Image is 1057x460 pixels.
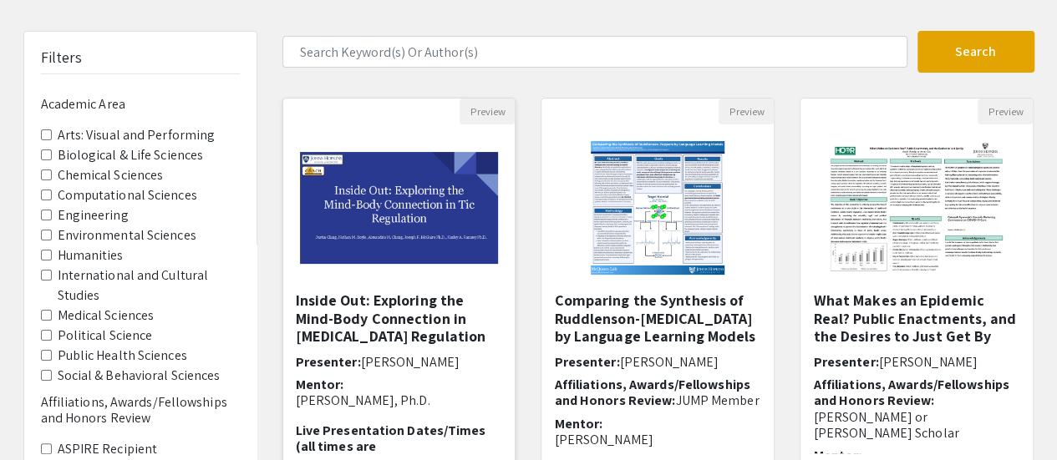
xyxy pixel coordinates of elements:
h6: Presenter: [813,354,1020,370]
label: Biological & Life Sciences [58,145,204,165]
button: Search [917,31,1034,73]
p: [PERSON_NAME], Ph.D. [296,392,503,408]
label: Social & Behavioral Sciences [58,366,221,386]
label: Environmental Sciences [58,225,196,245]
label: International and Cultural Studies [58,265,240,306]
label: Public Health Sciences [58,346,187,366]
label: Political Science [58,326,153,346]
h6: Affiliations, Awards/Fellowships and Honors Review [41,394,240,426]
h6: Presenter: [296,354,503,370]
h5: Filters [41,48,83,67]
img: <p>Inside Out: Exploring the Mind-Body Connection in Tic Regulation</p><p><br></p> [283,135,516,281]
span: [PERSON_NAME] [878,353,977,371]
button: Preview [978,99,1033,124]
span: Affiliations, Awards/Fellowships and Honors Review: [813,376,1009,409]
input: Search Keyword(s) Or Author(s) [282,36,907,68]
label: Medical Sciences [58,306,155,326]
p: [PERSON_NAME] [554,432,761,447]
label: Chemical Sciences [58,165,164,185]
img: <p><span style="color: rgb(68, 68, 68);">What Makes an Epidemic Real? Public Enactments, and the ... [811,124,1023,291]
span: Affiliations, Awards/Fellowships and Honors Review: [554,376,750,409]
label: Engineering [58,205,129,225]
iframe: Chat [13,385,71,447]
span: Mentor: [554,415,602,432]
label: Computational Sciences [58,185,197,205]
span: Mentor: [296,376,344,393]
h6: Presenter: [554,354,761,370]
span: JUMP Member [675,392,759,409]
label: ASPIRE Recipient [58,439,158,459]
h6: Academic Area [41,96,240,112]
label: Humanities [58,245,124,265]
h5: What Makes an Epidemic Real? Public Enactments, and the Desires to Just Get By [813,291,1020,346]
span: [PERSON_NAME] [361,353,460,371]
span: [PERSON_NAME] or [PERSON_NAME] Scholar [813,408,958,442]
h5: Comparing the Synthesis of Ruddlenson-[MEDICAL_DATA] by Language Learning Models [554,291,761,346]
button: Preview [719,99,774,124]
label: Arts: Visual and Performing [58,125,216,145]
img: <p>Comparing the Synthesis of Ruddlenson-Poppers by Language Learning Models</p> [574,124,741,291]
span: [PERSON_NAME] [619,353,718,371]
h5: Inside Out: Exploring the Mind-Body Connection in [MEDICAL_DATA] Regulation [296,291,503,346]
button: Preview [460,99,515,124]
